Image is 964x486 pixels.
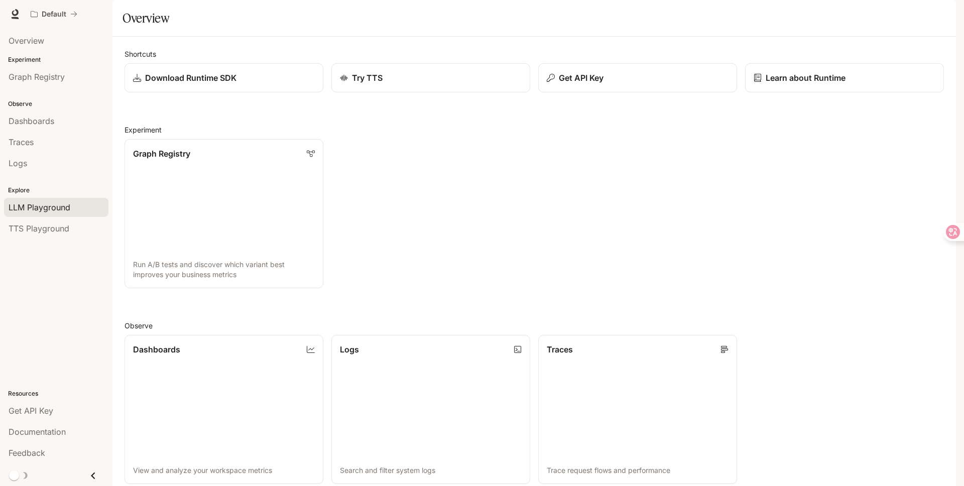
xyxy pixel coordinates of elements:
[538,63,737,92] button: Get API Key
[538,335,737,484] a: TracesTrace request flows and performance
[26,4,82,24] button: All workspaces
[145,72,236,84] p: Download Runtime SDK
[559,72,604,84] p: Get API Key
[125,139,323,288] a: Graph RegistryRun A/B tests and discover which variant best improves your business metrics
[331,63,530,92] a: Try TTS
[133,260,315,280] p: Run A/B tests and discover which variant best improves your business metrics
[745,63,944,92] a: Learn about Runtime
[766,72,846,84] p: Learn about Runtime
[125,63,323,92] a: Download Runtime SDK
[340,465,522,475] p: Search and filter system logs
[340,343,359,355] p: Logs
[42,10,66,19] p: Default
[547,343,573,355] p: Traces
[133,343,180,355] p: Dashboards
[352,72,383,84] p: Try TTS
[125,49,944,59] h2: Shortcuts
[125,335,323,484] a: DashboardsView and analyze your workspace metrics
[125,125,944,135] h2: Experiment
[133,148,190,160] p: Graph Registry
[125,320,944,331] h2: Observe
[547,465,729,475] p: Trace request flows and performance
[123,8,169,28] h1: Overview
[331,335,530,484] a: LogsSearch and filter system logs
[133,465,315,475] p: View and analyze your workspace metrics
